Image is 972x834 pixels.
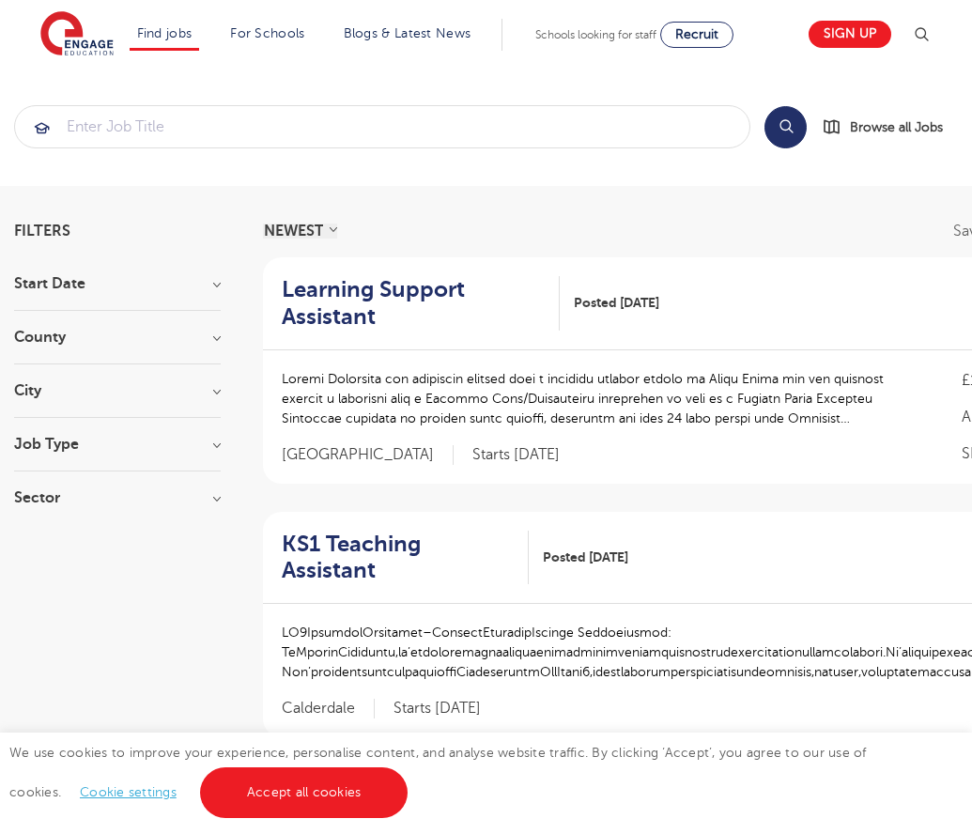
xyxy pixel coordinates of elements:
h3: Job Type [14,437,221,452]
span: Posted [DATE] [543,548,628,567]
h3: Sector [14,490,221,505]
a: Cookie settings [80,785,177,799]
span: Calderdale [282,699,375,718]
a: KS1 Teaching Assistant [282,531,529,585]
span: Posted [DATE] [574,293,659,313]
h3: Start Date [14,276,221,291]
input: Submit [15,106,749,147]
p: Starts [DATE] [393,699,481,718]
button: Search [764,106,807,148]
a: Recruit [660,22,733,48]
h3: City [14,383,221,398]
a: Find jobs [137,26,193,40]
a: Browse all Jobs [822,116,958,138]
img: Engage Education [40,11,114,58]
h2: Learning Support Assistant [282,276,545,331]
span: Browse all Jobs [850,116,943,138]
span: We use cookies to improve your experience, personalise content, and analyse website traffic. By c... [9,746,867,799]
span: Filters [14,224,70,239]
p: Loremi Dolorsita con adipiscin elitsed doei t incididu utlabor etdolo ma Aliqu Enima min ven quis... [282,369,924,428]
a: For Schools [230,26,304,40]
a: Sign up [809,21,891,48]
a: Blogs & Latest News [344,26,471,40]
a: Accept all cookies [200,767,409,818]
a: Learning Support Assistant [282,276,560,331]
span: Recruit [675,27,718,41]
h3: County [14,330,221,345]
span: [GEOGRAPHIC_DATA] [282,445,454,465]
p: Starts [DATE] [472,445,560,465]
h2: KS1 Teaching Assistant [282,531,514,585]
span: Schools looking for staff [535,28,656,41]
div: Submit [14,105,750,148]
